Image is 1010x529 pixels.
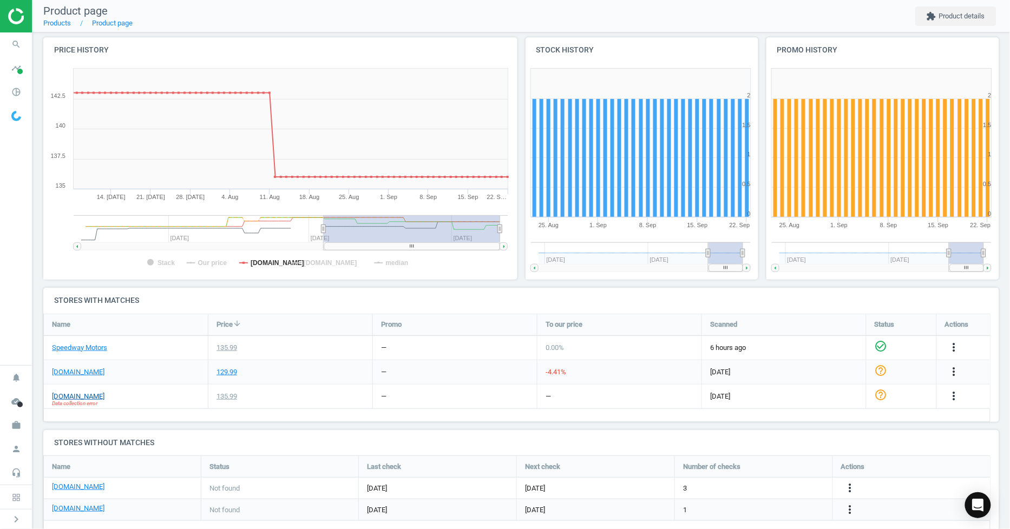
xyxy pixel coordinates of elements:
i: person [6,439,27,459]
text: 135 [56,182,65,189]
tspan: 8. Sep [639,222,657,228]
div: — [381,392,386,401]
span: 6 hours ago [710,343,858,353]
span: Number of checks [683,462,740,472]
tspan: 25. Aug [779,222,799,228]
span: [DATE] [525,484,545,493]
i: headset_mic [6,462,27,483]
text: 0 [747,210,750,217]
span: Promo [381,320,402,329]
i: more_vert [844,481,857,494]
tspan: 18. Aug [299,194,319,200]
h4: Stores with matches [43,288,999,313]
span: 1 [683,505,687,515]
span: Last check [367,462,401,472]
i: notifications [6,367,27,388]
img: wGWNvw8QSZomAAAAABJRU5ErkJggg== [11,111,21,121]
i: work [6,415,27,435]
div: — [381,367,386,377]
tspan: [DOMAIN_NAME] [304,259,357,267]
a: Products [43,19,71,27]
span: Status [209,462,229,472]
tspan: 15. Sep [458,194,478,200]
tspan: 25. Aug [339,194,359,200]
i: help_outline [875,388,888,401]
span: Name [52,462,70,472]
text: 1 [747,151,750,157]
div: 135.99 [217,343,237,353]
tspan: median [385,259,408,267]
text: 1 [988,151,992,157]
i: cloud_done [6,391,27,412]
img: ajHJNr6hYgQAAAAASUVORK5CYII= [8,8,85,24]
h4: Stores without matches [43,430,999,455]
span: [DATE] [525,505,545,515]
tspan: 11. Aug [260,194,280,200]
span: 3 [683,484,687,493]
tspan: 22. S… [487,194,507,200]
i: help_outline [875,364,888,377]
tspan: 1. Sep [380,194,397,200]
tspan: 4. Aug [221,194,238,200]
text: 1.5 [983,122,991,128]
span: [DATE] [710,367,858,377]
button: more_vert [948,389,961,404]
tspan: Our price [198,259,227,267]
span: 0.00 % [546,343,564,352]
tspan: 1. Sep [830,222,848,228]
span: [DATE] [367,505,508,515]
text: 142.5 [50,92,65,99]
i: check_circle_outline [875,340,888,353]
a: [DOMAIN_NAME] [52,482,104,492]
span: Price [217,320,233,329]
span: Next check [525,462,560,472]
i: pie_chart_outlined [6,82,27,102]
a: [DOMAIN_NAME] [52,367,104,377]
a: Speedway Motors [52,343,107,353]
tspan: 25. Aug [539,222,559,228]
div: 135.99 [217,392,237,401]
i: arrow_downward [233,319,241,328]
tspan: [DOMAIN_NAME] [251,259,304,267]
button: extensionProduct details [915,6,996,26]
span: Not found [209,505,240,515]
tspan: 21. [DATE] [136,194,165,200]
button: more_vert [948,365,961,379]
text: 0.5 [742,181,750,187]
i: more_vert [948,365,961,378]
h4: Promo history [766,37,999,63]
i: more_vert [844,503,857,516]
button: chevron_right [3,512,30,526]
span: -4.41 % [546,368,566,376]
tspan: 8. Sep [420,194,437,200]
span: Name [52,320,70,329]
tspan: 22. Sep [729,222,750,228]
div: Open Intercom Messenger [965,492,991,518]
text: 137.5 [50,153,65,159]
tspan: Stack [158,259,175,267]
tspan: 14. [DATE] [97,194,126,200]
a: Product page [92,19,133,27]
text: 0.5 [983,181,991,187]
i: more_vert [948,341,961,354]
button: more_vert [844,481,857,495]
h4: Price history [43,37,517,63]
div: 129.99 [217,367,237,377]
text: 140 [56,122,65,129]
tspan: 1. Sep [589,222,607,228]
span: Actions [945,320,969,329]
i: more_vert [948,389,961,402]
tspan: 28. [DATE] [176,194,205,200]
i: timeline [6,58,27,78]
text: 1.5 [742,122,750,128]
i: extension [927,11,936,21]
span: Data collection error [52,400,97,407]
span: To our price [546,320,582,329]
a: [DOMAIN_NAME] [52,504,104,513]
a: [DOMAIN_NAME] [52,392,104,401]
span: Not found [209,484,240,493]
span: Status [875,320,895,329]
i: chevron_right [10,513,23,526]
tspan: 8. Sep [880,222,897,228]
span: Product page [43,4,108,17]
